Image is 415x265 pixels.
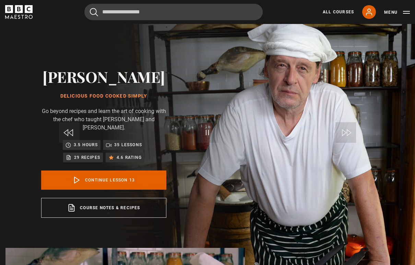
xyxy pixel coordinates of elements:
input: Search [84,4,263,20]
svg: BBC Maestro [5,5,33,19]
button: Submit the search query [90,8,98,16]
p: 35 lessons [114,141,142,148]
button: Toggle navigation [384,9,410,16]
p: Go beyond recipes and learn the art of cooking with the chef who taught [PERSON_NAME] and [PERSON... [41,107,166,132]
p: 29 recipes [74,154,100,161]
p: 4.6 rating [117,154,142,161]
a: Course notes & recipes [41,198,166,218]
a: Continue lesson 13 [41,171,166,190]
p: 3.5 hours [74,141,98,148]
h2: [PERSON_NAME] [41,68,166,85]
a: All Courses [323,9,354,15]
h1: Delicious Food Cooked Simply [41,93,166,99]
